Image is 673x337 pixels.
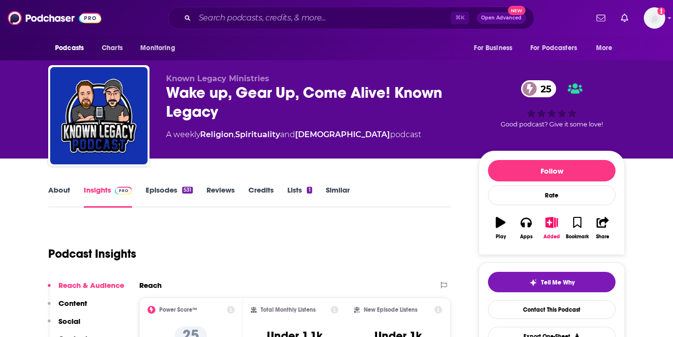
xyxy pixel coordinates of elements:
[166,74,269,83] span: Known Legacy Ministries
[657,7,665,15] svg: Add a profile image
[50,67,148,164] img: Wake up, Gear Up, Come Alive! Known Legacy
[326,185,350,208] a: Similar
[146,185,193,208] a: Episodes531
[488,272,616,292] button: tell me why sparkleTell Me Why
[84,185,132,208] a: InsightsPodchaser Pro
[102,41,123,55] span: Charts
[48,281,124,299] button: Reach & Audience
[451,12,469,24] span: ⌘ K
[139,281,162,290] h2: Reach
[541,279,575,286] span: Tell Me Why
[55,41,84,55] span: Podcasts
[364,306,417,313] h2: New Episode Listens
[195,10,451,26] input: Search podcasts, credits, & more...
[479,74,625,134] div: 25Good podcast? Give it some love!
[529,279,537,286] img: tell me why sparkle
[280,130,295,139] span: and
[589,39,625,57] button: open menu
[474,41,512,55] span: For Business
[48,39,96,57] button: open menu
[58,317,80,326] p: Social
[200,130,234,139] a: Religion
[307,187,312,194] div: 1
[48,247,136,261] h1: Podcast Insights
[95,39,129,57] a: Charts
[524,39,591,57] button: open menu
[467,39,524,57] button: open menu
[644,7,665,29] button: Show profile menu
[596,41,613,55] span: More
[488,185,616,205] div: Rate
[115,187,132,195] img: Podchaser Pro
[539,211,564,246] button: Added
[166,129,421,141] div: A weekly podcast
[235,130,280,139] a: Spirituality
[508,6,525,15] span: New
[596,234,609,240] div: Share
[234,130,235,139] span: ,
[248,185,274,208] a: Credits
[287,185,312,208] a: Lists1
[477,12,526,24] button: Open AdvancedNew
[513,211,539,246] button: Apps
[593,10,609,26] a: Show notifications dropdown
[590,211,616,246] button: Share
[564,211,590,246] button: Bookmark
[543,234,560,240] div: Added
[295,130,390,139] a: [DEMOGRAPHIC_DATA]
[48,185,70,208] a: About
[617,10,632,26] a: Show notifications dropdown
[140,41,175,55] span: Monitoring
[58,281,124,290] p: Reach & Audience
[261,306,316,313] h2: Total Monthly Listens
[133,39,187,57] button: open menu
[168,7,534,29] div: Search podcasts, credits, & more...
[206,185,235,208] a: Reviews
[488,300,616,319] a: Contact This Podcast
[531,80,556,97] span: 25
[488,211,513,246] button: Play
[48,317,80,335] button: Social
[48,299,87,317] button: Content
[501,121,603,128] span: Good podcast? Give it some love!
[644,7,665,29] span: Logged in as antonettefrontgate
[58,299,87,308] p: Content
[566,234,589,240] div: Bookmark
[488,160,616,181] button: Follow
[182,187,193,194] div: 531
[521,80,556,97] a: 25
[481,16,522,20] span: Open Advanced
[520,234,533,240] div: Apps
[530,41,577,55] span: For Podcasters
[159,306,197,313] h2: Power Score™
[8,9,101,27] img: Podchaser - Follow, Share and Rate Podcasts
[496,234,506,240] div: Play
[644,7,665,29] img: User Profile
